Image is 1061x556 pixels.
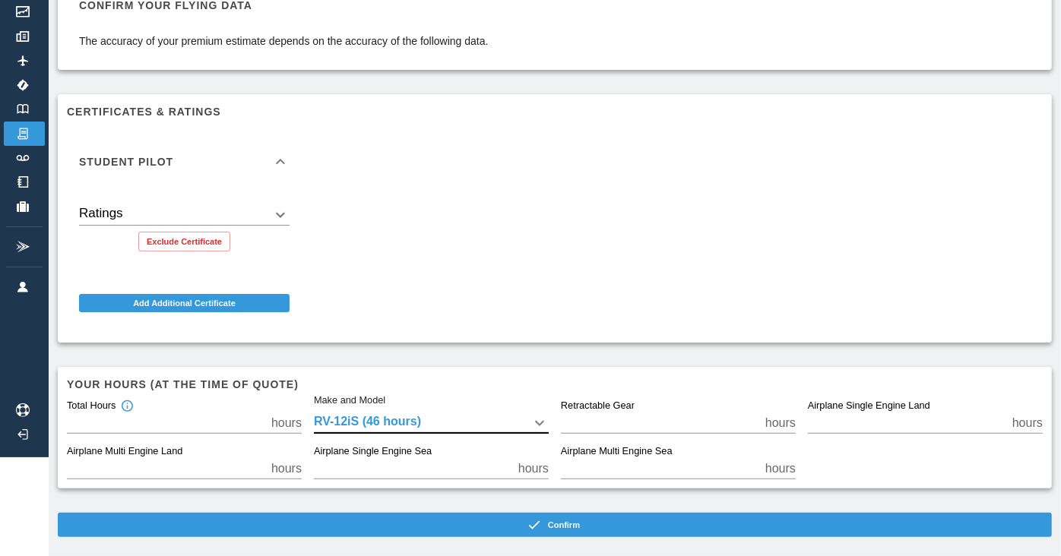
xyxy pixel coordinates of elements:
[765,460,796,478] p: hours
[271,414,302,432] p: hours
[79,33,489,49] p: The accuracy of your premium estimate depends on the accuracy of the following data.
[67,376,1043,393] h6: Your hours (at the time of quote)
[138,232,230,251] button: Exclude Certificate
[67,137,302,186] div: Student Pilot
[67,445,182,459] label: Airplane Multi Engine Land
[765,414,796,432] p: hours
[67,400,134,413] div: Total Hours
[1012,414,1043,432] p: hours
[271,460,302,478] p: hours
[314,412,549,434] div: RV-12iS (46 hours)
[561,445,673,459] label: Airplane Multi Engine Sea
[67,103,1043,120] h6: Certificates & Ratings
[314,393,385,407] label: Make and Model
[120,400,134,413] svg: Total hours in fixed-wing aircraft
[808,400,930,413] label: Airplane Single Engine Land
[58,513,1052,537] button: Confirm
[79,294,290,312] button: Add Additional Certificate
[314,445,432,459] label: Airplane Single Engine Sea
[561,400,635,413] label: Retractable Gear
[79,156,173,167] h6: Student Pilot
[518,460,549,478] p: hours
[67,186,302,264] div: Student Pilot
